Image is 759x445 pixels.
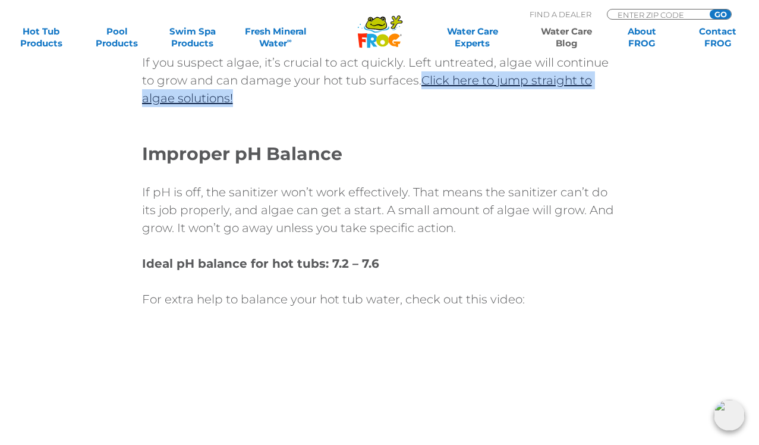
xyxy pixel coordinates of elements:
[142,144,618,164] h1: Improper pH Balance
[142,54,618,107] p: If you suspect algae, it’s crucial to act quickly. Left untreated, algae will continue to grow an...
[710,10,731,19] input: GO
[142,290,618,308] p: For extra help to balance your hot tub water, check out this video:
[239,26,313,49] a: Fresh MineralWater∞
[142,256,379,271] strong: Ideal pH balance for hot tubs: 7.2 – 7.6
[537,26,596,49] a: Water CareBlog
[688,26,747,49] a: ContactFROG
[142,73,592,105] a: Click here to jump straight to algae solutions!
[613,26,672,49] a: AboutFROG
[714,400,745,431] img: openIcon
[287,36,292,45] sup: ∞
[530,9,591,20] p: Find A Dealer
[163,26,222,49] a: Swim SpaProducts
[616,10,697,20] input: Zip Code Form
[12,26,71,49] a: Hot TubProducts
[87,26,146,49] a: PoolProducts
[142,183,618,237] p: If pH is off, the sanitizer won’t work effectively. That means the sanitizer can’t do its job pro...
[424,26,520,49] a: Water CareExperts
